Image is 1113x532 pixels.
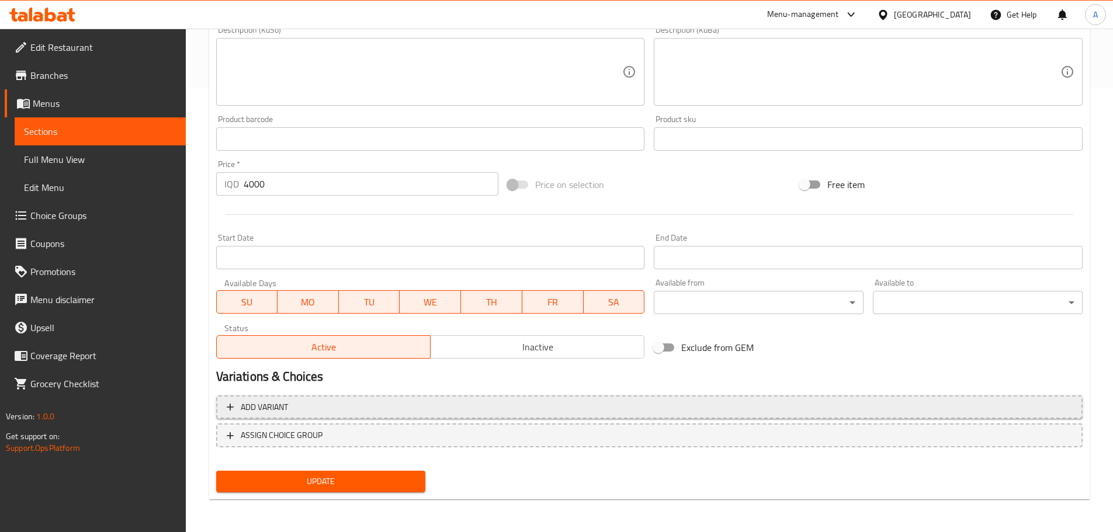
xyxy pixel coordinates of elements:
span: Edit Menu [24,180,176,194]
span: Grocery Checklist [30,377,176,391]
span: Coupons [30,237,176,251]
a: Support.OpsPlatform [6,440,80,455]
span: Get support on: [6,429,60,444]
span: TH [466,294,518,311]
input: Please enter product barcode [216,127,645,151]
span: Coverage Report [30,349,176,363]
span: Free item [827,178,865,192]
span: SU [221,294,273,311]
input: Please enter price [244,172,499,196]
span: FR [527,294,579,311]
a: Choice Groups [5,201,186,230]
span: Menus [33,96,176,110]
a: Sections [15,117,186,145]
button: Active [216,335,431,359]
div: Menu-management [767,8,839,22]
div: ​ [873,291,1083,314]
a: Branches [5,61,186,89]
p: IQD [224,177,239,191]
a: Edit Menu [15,173,186,201]
span: Add variant [241,400,288,415]
button: Add variant [216,395,1083,419]
button: FR [522,290,584,314]
button: ASSIGN CHOICE GROUP [216,423,1083,447]
button: Inactive [430,335,644,359]
a: Promotions [5,258,186,286]
a: Upsell [5,314,186,342]
button: TU [339,290,400,314]
span: Edit Restaurant [30,40,176,54]
a: Grocery Checklist [5,370,186,398]
span: Inactive [435,339,640,356]
span: Version: [6,409,34,424]
span: Upsell [30,321,176,335]
span: Price on selection [535,178,604,192]
span: Exclude from GEM [681,340,754,354]
span: Full Menu View [24,152,176,166]
button: Update [216,471,426,492]
a: Menu disclaimer [5,286,186,314]
a: Edit Restaurant [5,33,186,61]
button: SA [584,290,645,314]
a: Full Menu View [15,145,186,173]
button: SU [216,290,278,314]
span: Choice Groups [30,208,176,222]
div: [GEOGRAPHIC_DATA] [894,8,971,21]
span: Active [221,339,426,356]
a: Coupons [5,230,186,258]
span: Sections [24,124,176,138]
a: Menus [5,89,186,117]
button: TH [461,290,522,314]
span: A [1093,8,1098,21]
span: Branches [30,68,176,82]
div: ​ [654,291,864,314]
span: MO [282,294,334,311]
button: WE [400,290,461,314]
h2: Variations & Choices [216,368,1083,385]
span: WE [404,294,456,311]
span: TU [344,294,396,311]
span: Update [226,474,417,489]
span: ASSIGN CHOICE GROUP [241,428,323,443]
span: Menu disclaimer [30,293,176,307]
span: Promotions [30,265,176,279]
button: MO [278,290,339,314]
span: 1.0.0 [36,409,54,424]
span: SA [588,294,640,311]
a: Coverage Report [5,342,186,370]
input: Please enter product sku [654,127,1083,151]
